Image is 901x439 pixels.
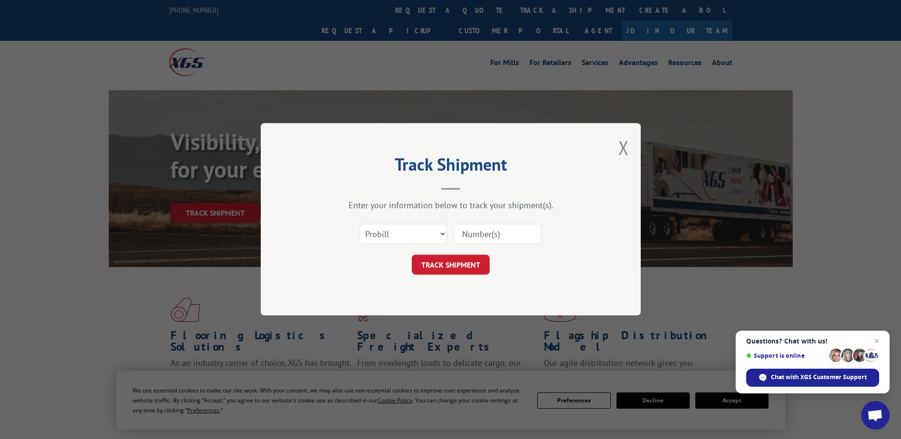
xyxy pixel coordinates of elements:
[746,352,826,359] span: Support is online
[746,337,879,345] span: Questions? Chat with us!
[746,369,879,387] div: Chat with XGS Customer Support
[871,335,882,347] span: Close chat
[412,255,490,275] button: TRACK SHIPMENT
[861,401,890,429] div: Open chat
[771,373,867,382] span: Chat with XGS Customer Support
[454,224,541,244] input: Number(s)
[308,200,593,211] div: Enter your information below to track your shipment(s).
[308,158,593,176] h2: Track Shipment
[618,135,629,160] button: Close modal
